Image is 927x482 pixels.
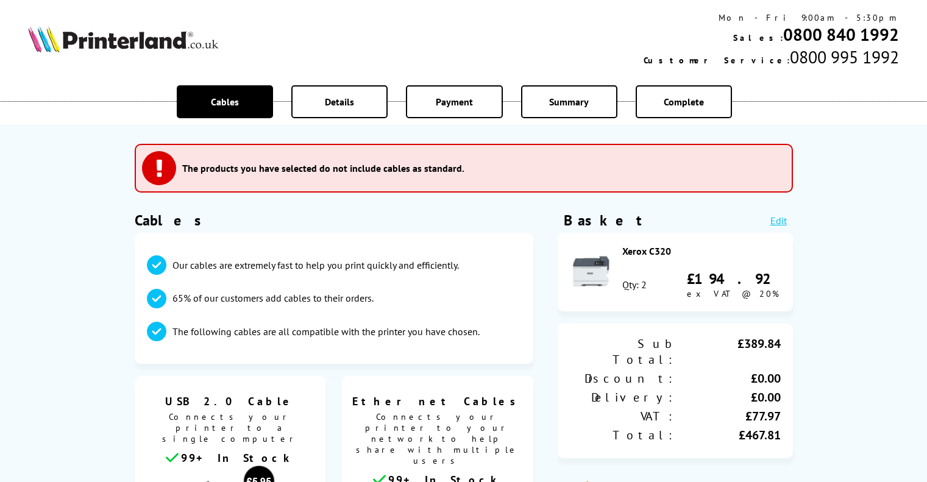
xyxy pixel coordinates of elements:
[733,32,783,43] span: Sales:
[664,96,704,108] span: Complete
[675,408,781,424] div: £77.97
[211,96,239,108] span: Cables
[172,258,459,272] p: Our cables are extremely fast to help you print quickly and efficiently.
[351,394,524,408] span: Ethernet Cables
[790,46,899,68] span: 0800 995 1992
[675,336,781,367] div: £389.84
[436,96,473,108] span: Payment
[172,325,480,338] p: The following cables are all compatible with the printer you have chosen.
[348,408,527,472] span: Connects your printer to your network to help share with multiple users
[570,370,675,386] div: Discount:
[783,23,899,46] a: 0800 840 1992
[644,55,790,66] span: Customer Service:
[325,96,354,108] span: Details
[181,451,294,465] span: 99+ In Stock
[570,389,675,405] div: Delivery:
[182,162,464,174] h3: The products you have selected do not include cables as standard.
[570,408,675,424] div: VAT:
[570,336,675,367] div: Sub Total:
[172,291,374,305] p: 65% of our customers add cables to their orders.
[28,26,218,52] img: Printerland Logo
[564,211,643,230] div: Basket
[622,278,647,291] div: Qty: 2
[644,12,899,23] div: Mon - Fri 9:00am - 5:30pm
[135,211,533,230] h1: Cables
[622,245,781,257] div: Xerox C320
[687,269,781,288] div: £194.92
[687,288,779,299] span: ex VAT @ 20%
[549,96,589,108] span: Summary
[675,427,781,443] div: £467.81
[675,389,781,405] div: £0.00
[570,250,613,292] img: Xerox C320
[144,394,317,408] span: USB 2.0 Cable
[570,427,675,443] div: Total:
[141,408,320,450] span: Connects your printer to a single computer
[770,214,787,227] a: Edit
[675,370,781,386] div: £0.00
